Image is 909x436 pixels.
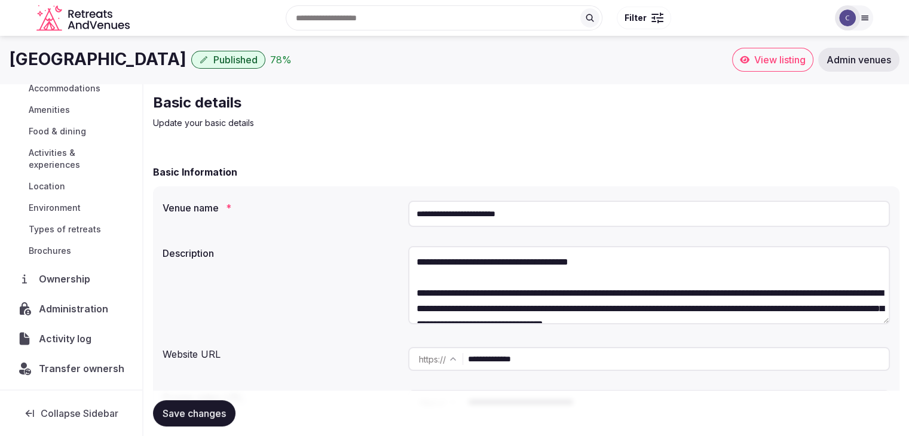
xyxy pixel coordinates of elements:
[617,7,671,29] button: Filter
[36,5,132,32] svg: Retreats and Venues company logo
[10,102,133,118] a: Amenities
[29,180,65,192] span: Location
[36,5,132,32] a: Visit the homepage
[213,54,258,66] span: Published
[10,123,133,140] a: Food & dining
[10,400,133,426] button: Collapse Sidebar
[10,48,186,71] h1: [GEOGRAPHIC_DATA]
[153,165,237,179] h2: Basic Information
[754,54,806,66] span: View listing
[153,93,555,112] h2: Basic details
[29,223,101,235] span: Types of retreats
[827,54,891,66] span: Admin venues
[10,326,133,351] a: Activity log
[191,51,265,69] button: Published
[39,302,113,316] span: Administration
[163,342,399,361] div: Website URL
[41,407,118,419] span: Collapse Sidebar
[625,12,647,24] span: Filter
[818,48,899,72] a: Admin venues
[163,203,399,213] label: Venue name
[163,248,399,258] label: Description
[153,117,555,129] p: Update your basic details
[163,407,226,419] span: Save changes
[270,53,292,67] button: 78%
[10,80,133,97] a: Accommodations
[29,147,128,171] span: Activities & experiences
[839,10,856,26] img: Catherine Mesina
[10,221,133,238] a: Types of retreats
[732,48,813,72] a: View listing
[10,296,133,321] a: Administration
[39,272,95,286] span: Ownership
[29,125,86,137] span: Food & dining
[10,199,133,216] a: Environment
[29,245,71,257] span: Brochures
[163,385,399,404] div: Promo video URL
[29,82,100,94] span: Accommodations
[39,331,96,346] span: Activity log
[10,266,133,291] a: Ownership
[10,178,133,195] a: Location
[29,202,81,214] span: Environment
[153,400,235,426] button: Save changes
[270,53,292,67] div: 78 %
[10,356,133,381] button: Transfer ownership
[29,104,70,116] span: Amenities
[39,361,133,376] span: Transfer ownership
[10,145,133,173] a: Activities & experiences
[10,242,133,259] a: Brochures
